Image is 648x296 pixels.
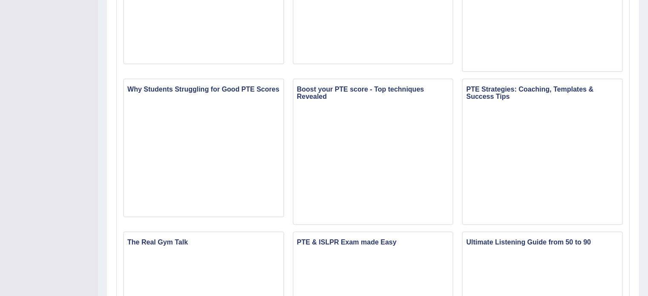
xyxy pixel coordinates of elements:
h3: PTE Strategies: Coaching, Templates & Success Tips [463,83,622,103]
h3: Boost your PTE score - Top techniques Revealed [294,83,453,103]
h3: The Real Gym Talk [124,236,283,248]
h3: Why Students Struggling for Good PTE Scores [124,83,283,95]
h3: Ultimate Listening Guide from 50 to 90 [463,236,622,248]
h3: PTE & ISLPR Exam made Easy [294,236,453,248]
